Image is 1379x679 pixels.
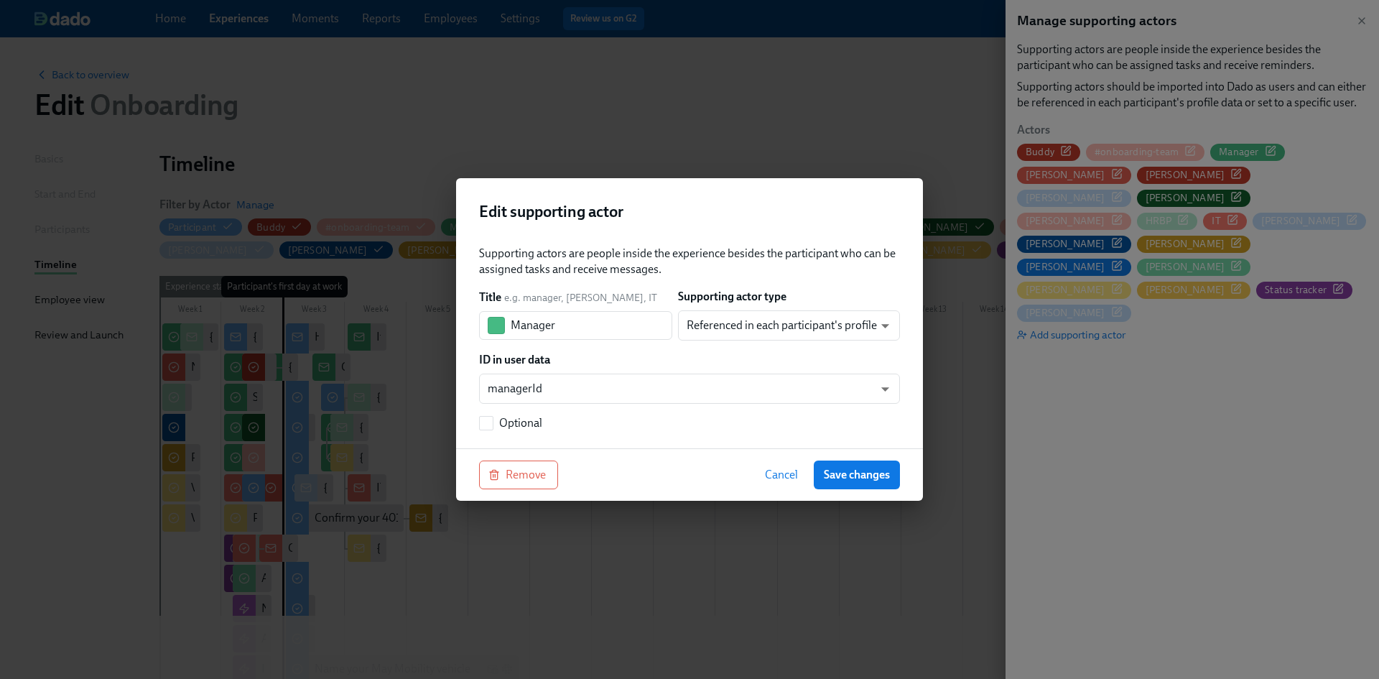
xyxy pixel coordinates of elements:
div: Supporting actors are people inside the experience besides the participant who can be assigned ta... [479,246,900,277]
input: Manager [511,311,672,340]
label: ID in user data [479,352,550,368]
button: Save changes [814,461,900,489]
span: Optional [499,415,542,431]
span: Save changes [824,468,890,482]
h2: Edit supporting actor [479,201,900,223]
button: Cancel [755,461,808,489]
span: Cancel [765,468,798,482]
div: managerId [479,374,900,404]
div: Referenced in each participant's profile [678,310,900,341]
span: e.g. manager, [PERSON_NAME], IT [504,291,657,305]
button: Remove [479,461,558,489]
label: Supporting actor type [678,289,786,305]
span: Remove [491,468,546,482]
label: Title [479,290,501,305]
